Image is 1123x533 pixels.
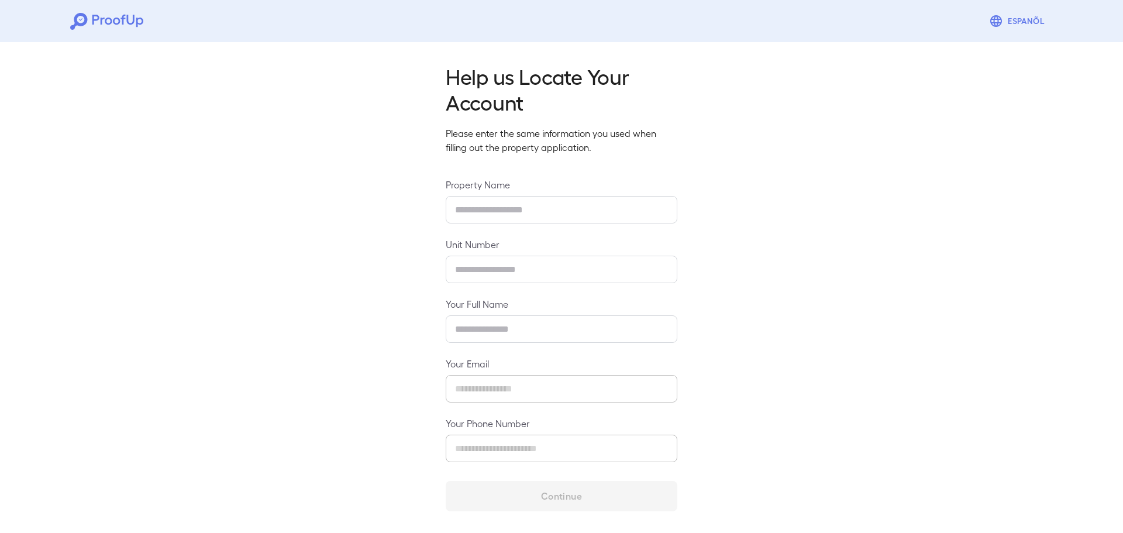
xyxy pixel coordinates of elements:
[446,357,677,370] label: Your Email
[446,178,677,191] label: Property Name
[446,63,677,115] h2: Help us Locate Your Account
[446,238,677,251] label: Unit Number
[446,126,677,154] p: Please enter the same information you used when filling out the property application.
[446,297,677,311] label: Your Full Name
[446,417,677,430] label: Your Phone Number
[984,9,1053,33] button: Espanõl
